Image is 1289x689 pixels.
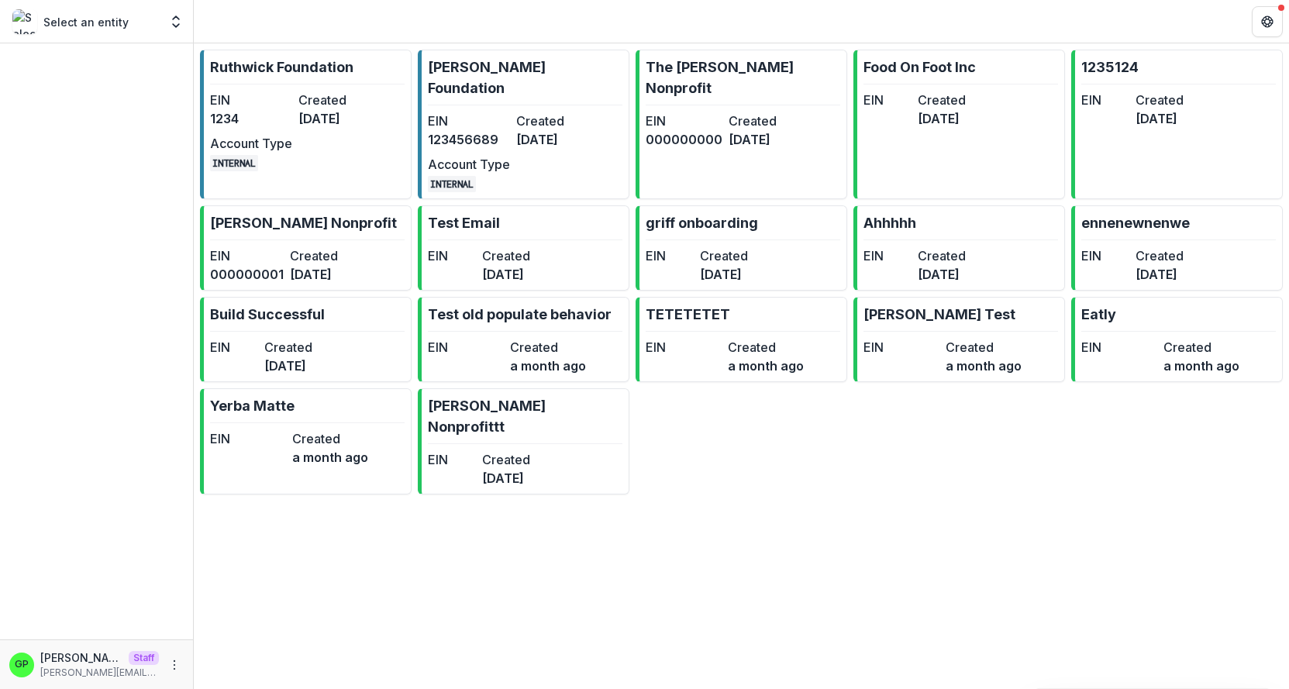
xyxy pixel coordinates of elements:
[482,265,530,284] dd: [DATE]
[200,50,412,199] a: Ruthwick FoundationEIN1234Created[DATE]Account TypeINTERNAL
[292,448,368,467] dd: a month ago
[1136,246,1184,265] dt: Created
[210,134,292,153] dt: Account Type
[863,338,939,357] dt: EIN
[200,388,412,494] a: Yerba MatteEINCreateda month ago
[290,265,364,284] dd: [DATE]
[646,246,694,265] dt: EIN
[428,212,500,233] p: Test Email
[918,246,966,265] dt: Created
[290,246,364,265] dt: Created
[1136,265,1184,284] dd: [DATE]
[1081,57,1139,78] p: 1235124
[700,246,748,265] dt: Created
[264,338,312,357] dt: Created
[853,205,1065,291] a: AhhhhhEINCreated[DATE]
[428,155,510,174] dt: Account Type
[636,205,847,291] a: griff onboardingEINCreated[DATE]
[853,50,1065,199] a: Food On Foot IncEINCreated[DATE]
[1136,109,1184,128] dd: [DATE]
[1081,91,1129,109] dt: EIN
[863,212,916,233] p: Ahhhhh
[646,112,722,130] dt: EIN
[1071,50,1283,199] a: 1235124EINCreated[DATE]
[428,112,510,130] dt: EIN
[210,155,258,171] code: INTERNAL
[646,304,730,325] p: TETETETET
[728,338,804,357] dt: Created
[210,304,325,325] p: Build Successful
[1252,6,1283,37] button: Get Help
[728,357,804,375] dd: a month ago
[428,130,510,149] dd: 123456689
[946,357,1022,375] dd: a month ago
[418,297,629,382] a: Test old populate behaviorEINCreateda month ago
[15,660,29,670] div: Griffin Perry
[210,57,353,78] p: Ruthwick Foundation
[428,246,476,265] dt: EIN
[1136,91,1184,109] dt: Created
[1081,304,1116,325] p: Eatly
[428,176,476,192] code: INTERNAL
[510,338,586,357] dt: Created
[700,265,748,284] dd: [DATE]
[264,357,312,375] dd: [DATE]
[1163,357,1239,375] dd: a month ago
[1071,297,1283,382] a: EatlyEINCreateda month ago
[12,9,37,34] img: Select an entity
[428,338,504,357] dt: EIN
[210,91,292,109] dt: EIN
[516,112,598,130] dt: Created
[1081,212,1190,233] p: ennenewnenwe
[729,112,805,130] dt: Created
[428,304,612,325] p: Test old populate behavior
[428,395,622,437] p: [PERSON_NAME] Nonprofittt
[516,130,598,149] dd: [DATE]
[40,649,122,666] p: [PERSON_NAME]
[863,91,912,109] dt: EIN
[210,338,258,357] dt: EIN
[210,246,284,265] dt: EIN
[210,109,292,128] dd: 1234
[292,429,368,448] dt: Created
[863,57,976,78] p: Food On Foot Inc
[636,50,847,199] a: The [PERSON_NAME] NonprofitEIN000000000Created[DATE]
[646,212,758,233] p: griff onboarding
[863,304,1015,325] p: [PERSON_NAME] Test
[946,338,1022,357] dt: Created
[165,656,184,674] button: More
[853,297,1065,382] a: [PERSON_NAME] TestEINCreateda month ago
[646,130,722,149] dd: 000000000
[729,130,805,149] dd: [DATE]
[646,57,840,98] p: The [PERSON_NAME] Nonprofit
[918,91,966,109] dt: Created
[1081,246,1129,265] dt: EIN
[646,338,722,357] dt: EIN
[210,212,397,233] p: [PERSON_NAME] Nonprofit
[1071,205,1283,291] a: ennenewnenweEINCreated[DATE]
[210,429,286,448] dt: EIN
[200,297,412,382] a: Build SuccessfulEINCreated[DATE]
[918,109,966,128] dd: [DATE]
[129,651,159,665] p: Staff
[210,395,295,416] p: Yerba Matte
[165,6,187,37] button: Open entity switcher
[482,450,530,469] dt: Created
[636,297,847,382] a: TETETETETEINCreateda month ago
[482,469,530,487] dd: [DATE]
[298,109,381,128] dd: [DATE]
[918,265,966,284] dd: [DATE]
[418,388,629,494] a: [PERSON_NAME] NonprofitttEINCreated[DATE]
[418,205,629,291] a: Test EmailEINCreated[DATE]
[482,246,530,265] dt: Created
[43,14,129,30] p: Select an entity
[863,246,912,265] dt: EIN
[428,57,622,98] p: [PERSON_NAME] Foundation
[1163,338,1239,357] dt: Created
[1081,338,1157,357] dt: EIN
[200,205,412,291] a: [PERSON_NAME] NonprofitEIN000000001Created[DATE]
[40,666,159,680] p: [PERSON_NAME][EMAIL_ADDRESS][DOMAIN_NAME]
[298,91,381,109] dt: Created
[510,357,586,375] dd: a month ago
[210,265,284,284] dd: 000000001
